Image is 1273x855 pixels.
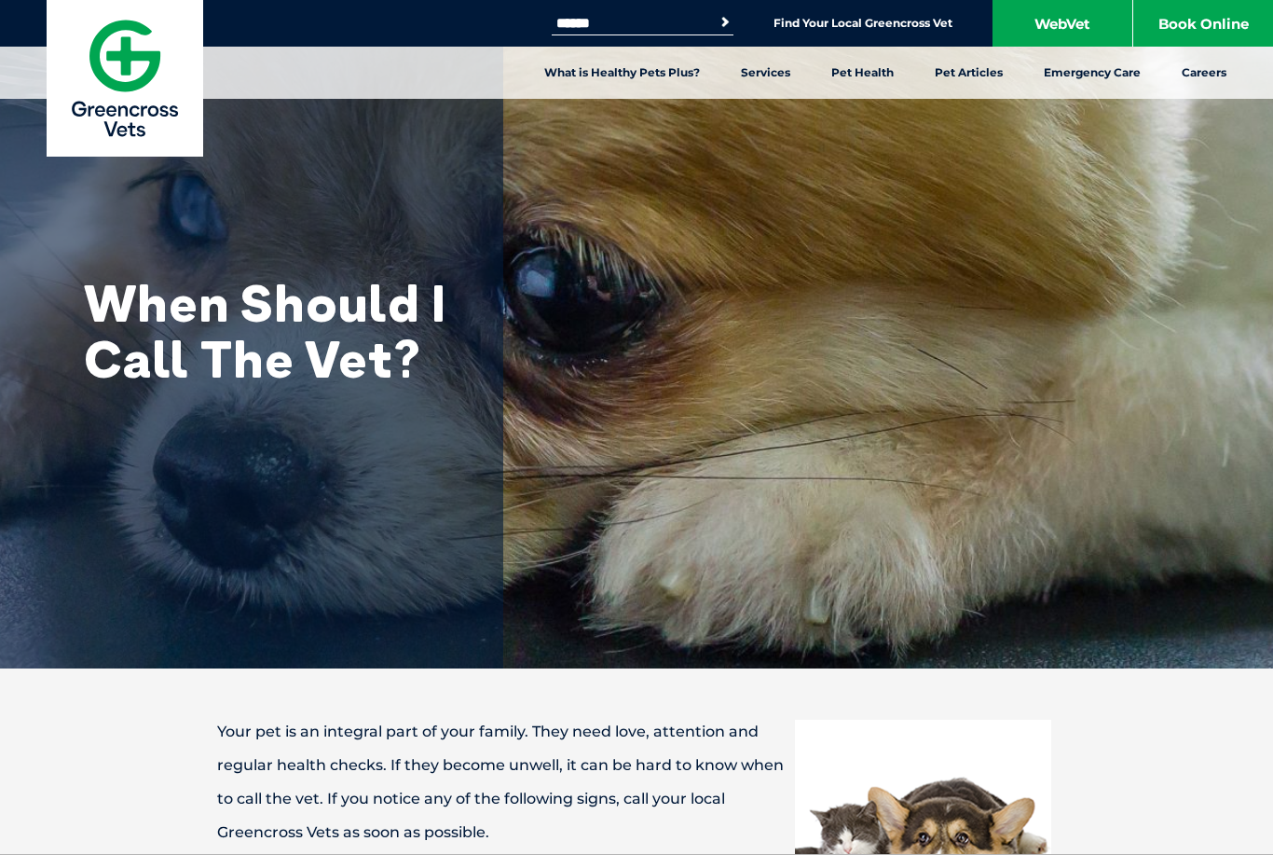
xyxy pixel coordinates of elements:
h1: When Should I Call The Vet? [84,275,457,387]
p: Your pet is an integral part of your family. They need love, attention and regular health checks.... [152,715,1121,849]
a: Emergency Care [1023,47,1161,99]
a: Careers [1161,47,1247,99]
button: Search [716,13,734,32]
a: Pet Health [811,47,914,99]
a: Services [720,47,811,99]
a: Pet Articles [914,47,1023,99]
a: Find Your Local Greencross Vet [773,16,952,31]
a: What is Healthy Pets Plus? [524,47,720,99]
